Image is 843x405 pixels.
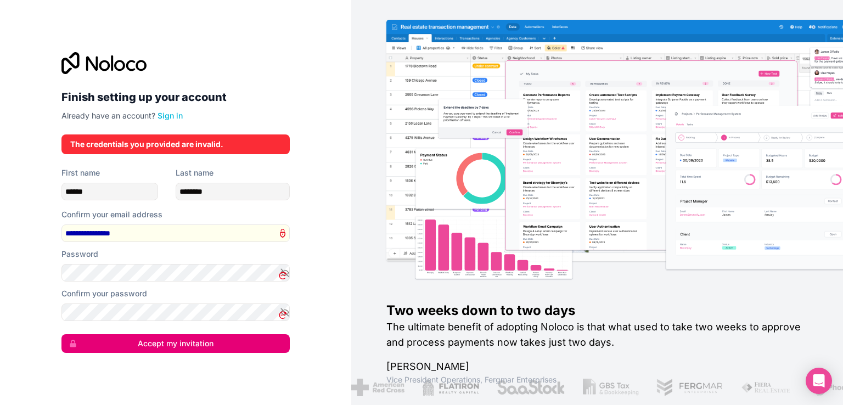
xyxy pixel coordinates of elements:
img: /assets/gbstax-C-GtDUiK.png [582,379,638,396]
img: /assets/american-red-cross-BAupjrZR.png [351,379,404,396]
label: Last name [176,167,213,178]
img: /assets/fiera-fwj2N5v4.png [740,379,792,396]
h1: [PERSON_NAME] [386,359,808,374]
img: /assets/flatiron-C8eUkumj.png [421,379,479,396]
input: family-name [176,183,290,200]
label: First name [61,167,100,178]
h1: Vice President Operations , Fergmar Enterprises [386,374,808,385]
img: /assets/saastock-C6Zbiodz.png [496,379,565,396]
span: Already have an account? [61,111,155,120]
label: Confirm your email address [61,209,162,220]
a: Sign in [158,111,183,120]
input: given-name [61,183,158,200]
label: Confirm your password [61,288,147,299]
input: Email address [61,224,290,242]
div: Open Intercom Messenger [806,368,832,394]
h2: The ultimate benefit of adopting Noloco is that what used to take two weeks to approve and proces... [386,319,808,350]
h1: Two weeks down to two days [386,302,808,319]
input: Confirm password [61,303,290,321]
label: Password [61,249,98,260]
img: /assets/fergmar-CudnrXN5.png [656,379,723,396]
input: Password [61,264,290,282]
div: The credentials you provided are invalid. [70,139,281,150]
h2: Finish setting up your account [61,87,290,107]
button: Accept my invitation [61,334,290,353]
